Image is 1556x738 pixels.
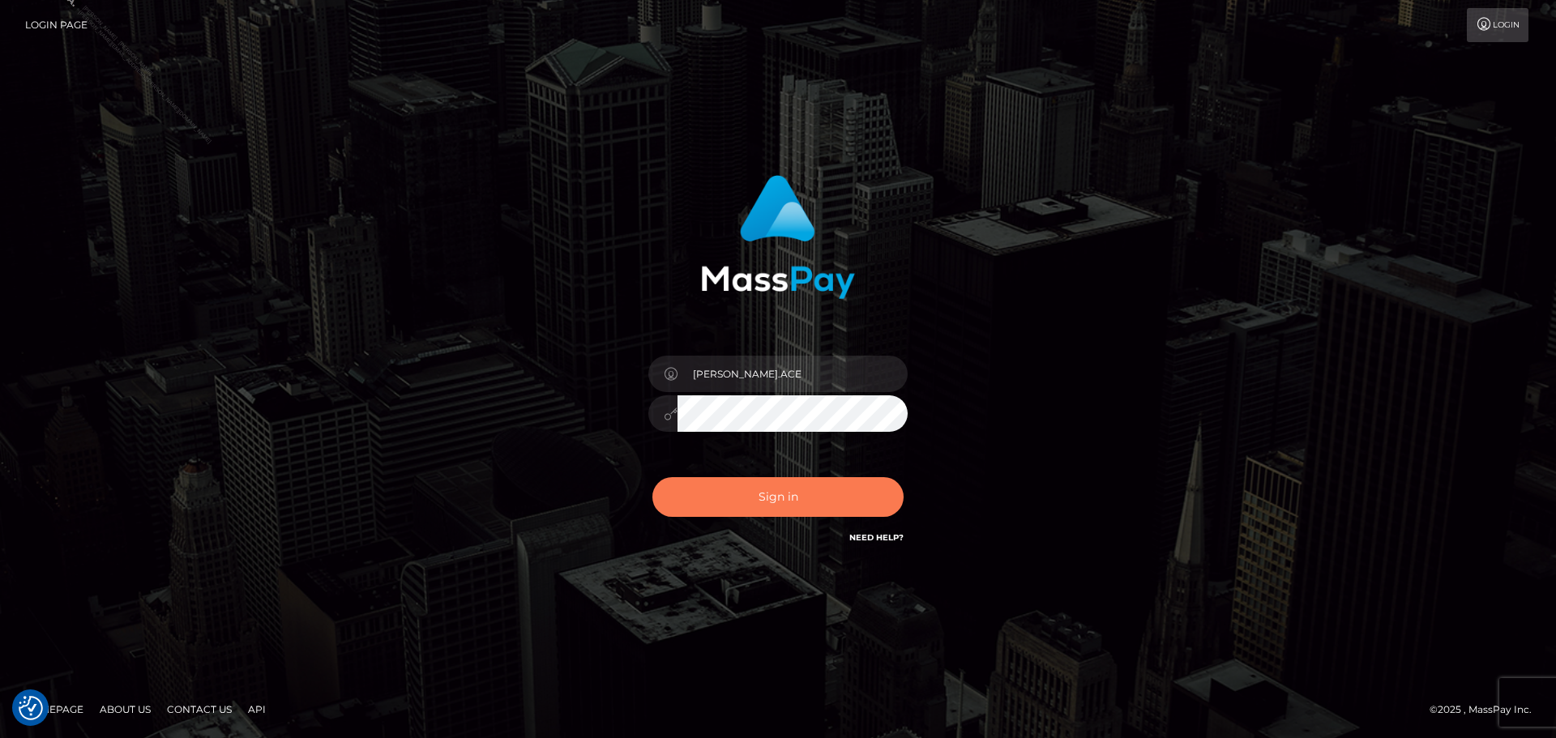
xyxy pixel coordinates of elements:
button: Consent Preferences [19,696,43,720]
a: Login Page [25,8,88,42]
a: Homepage [18,697,90,722]
div: © 2025 , MassPay Inc. [1430,701,1544,719]
a: Need Help? [849,532,904,543]
a: About Us [93,697,157,722]
a: Login [1467,8,1528,42]
img: Revisit consent button [19,696,43,720]
button: Sign in [652,477,904,517]
a: API [242,697,272,722]
input: Username... [678,356,908,392]
a: Contact Us [160,697,238,722]
img: MassPay Login [701,175,855,299]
